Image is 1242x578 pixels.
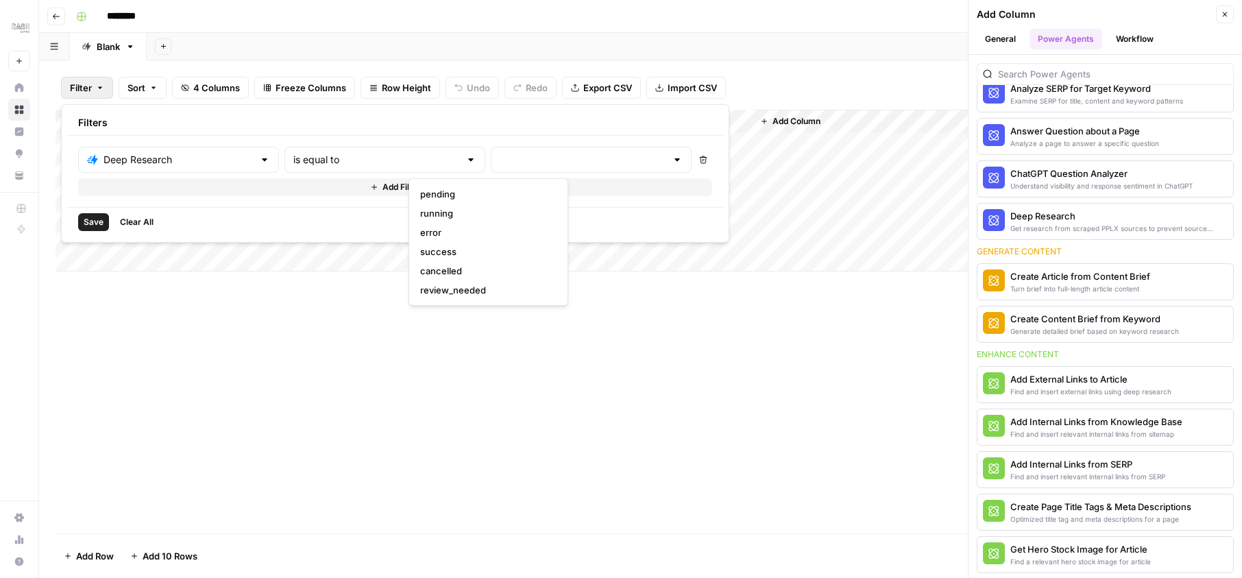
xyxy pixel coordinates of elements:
[420,206,551,220] span: running
[977,76,1233,112] button: Analyze SERP for Target KeywordExamine SERP for title, content and keyword patterns
[977,494,1233,530] button: Create Page Title Tags & Meta DescriptionsOptimized title tag and meta descriptions for a page
[61,104,729,243] div: Filter
[84,216,103,228] span: Save
[977,161,1233,197] button: ChatGPT Question AnalyzerUnderstand visibility and response sentiment in ChatGPT
[1010,283,1150,294] div: Turn brief into full-length article content
[1010,386,1171,397] div: Find and insert external links using deep research
[977,29,1024,49] button: General
[1010,514,1191,525] div: Optimized title tag and meta descriptions for a page
[977,348,1234,361] div: Enhance content
[254,77,355,99] button: Freeze Columns
[1010,471,1165,482] div: Find and insert relevant internal links from SERP
[1010,542,1151,556] div: Get Hero Stock Image for Article
[1010,180,1193,191] div: Understand visibility and response sentiment in ChatGPT
[1010,556,1151,567] div: Find a relevant hero stock image for article
[56,545,122,567] button: Add Row
[120,216,154,228] span: Clear All
[122,545,206,567] button: Add 10 Rows
[8,165,30,186] a: Your Data
[1010,500,1191,514] div: Create Page Title Tags & Meta Descriptions
[361,77,440,99] button: Row Height
[1010,372,1171,386] div: Add External Links to Article
[382,181,420,193] span: Add Filter
[467,81,490,95] span: Undo
[668,81,717,95] span: Import CSV
[504,77,557,99] button: Redo
[1010,415,1182,429] div: Add Internal Links from Knowledge Base
[97,40,120,53] div: Blank
[420,283,551,297] span: review_needed
[1010,95,1183,106] div: Examine SERP for title, content and keyword patterns
[172,77,249,99] button: 4 Columns
[1010,167,1193,180] div: ChatGPT Question Analyzer
[1010,82,1183,95] div: Analyze SERP for Target Keyword
[977,245,1234,258] div: Generate content
[1010,312,1179,326] div: Create Content Brief from Keyword
[1010,124,1159,138] div: Answer Question about a Page
[1030,29,1102,49] button: Power Agents
[977,119,1233,154] button: Answer Question about a PageAnalyze a page to answer a specific question
[977,409,1233,445] button: Add Internal Links from Knowledge BaseFind and insert relevant internal links from sitemap
[8,529,30,551] a: Usage
[646,77,726,99] button: Import CSV
[1010,223,1228,234] div: Get research from scraped PPLX sources to prevent source [MEDICAL_DATA]
[76,549,114,563] span: Add Row
[8,507,30,529] a: Settings
[1010,429,1182,439] div: Find and insert relevant internal links from sitemap
[1010,457,1165,471] div: Add Internal Links from SERP
[583,81,632,95] span: Export CSV
[977,452,1233,487] button: Add Internal Links from SERPFind and insert relevant internal links from SERP
[67,110,723,136] div: Filters
[420,187,551,201] span: pending
[61,77,113,99] button: Filter
[70,81,92,95] span: Filter
[420,226,551,239] span: error
[420,264,551,278] span: cancelled
[1108,29,1162,49] button: Workflow
[382,81,431,95] span: Row Height
[8,77,30,99] a: Home
[8,16,33,40] img: Dash Logo
[293,153,460,167] input: is equal to
[103,153,254,167] input: Deep Research
[1010,269,1150,283] div: Create Article from Content Brief
[1010,326,1179,337] div: Generate detailed brief based on keyword research
[8,11,30,45] button: Workspace: Dash
[1010,138,1159,149] div: Analyze a page to answer a specific question
[1010,209,1228,223] div: Deep Research
[119,77,167,99] button: Sort
[562,77,641,99] button: Export CSV
[526,81,548,95] span: Redo
[127,81,145,95] span: Sort
[276,81,346,95] span: Freeze Columns
[977,367,1233,402] button: Add External Links to ArticleFind and insert external links using deep research
[8,121,30,143] a: Insights
[977,306,1233,342] button: Create Content Brief from KeywordGenerate detailed brief based on keyword research
[977,204,1233,239] button: Deep ResearchGet research from scraped PPLX sources to prevent source [MEDICAL_DATA]
[755,112,826,130] button: Add Column
[143,549,197,563] span: Add 10 Rows
[8,551,30,573] button: Help + Support
[70,33,147,60] a: Blank
[8,143,30,165] a: Opportunities
[977,264,1233,300] button: Create Article from Content BriefTurn brief into full-length article content
[78,178,712,196] button: Add Filter
[772,115,820,128] span: Add Column
[78,213,109,231] button: Save
[8,99,30,121] a: Browse
[998,67,1228,81] input: Search Power Agents
[114,213,159,231] button: Clear All
[977,537,1233,573] button: Get Hero Stock Image for ArticleFind a relevant hero stock image for article
[420,245,551,258] span: success
[193,81,240,95] span: 4 Columns
[446,77,499,99] button: Undo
